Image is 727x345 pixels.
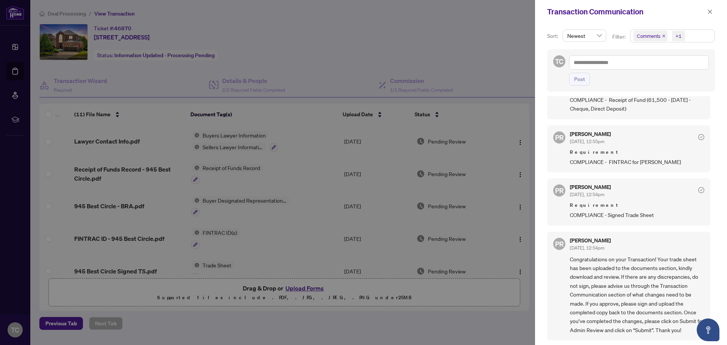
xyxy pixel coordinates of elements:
[547,6,705,17] div: Transaction Communication
[698,134,704,140] span: check-circle
[570,255,704,334] span: Congratulations on your Transaction! Your trade sheet has been uploaded to the documents section,...
[570,192,604,197] span: [DATE], 12:54pm
[662,34,666,38] span: close
[570,131,611,137] h5: [PERSON_NAME]
[547,32,560,40] p: Sort:
[569,73,590,86] button: Post
[570,158,704,166] span: COMPLIANCE - FINTRAC for [PERSON_NAME]
[570,95,704,113] span: COMPLIANCE - Receipt of Fund (61,500 - [DATE] - Cheque, Direct Deposit)
[676,32,682,40] div: +1
[570,139,604,144] span: [DATE], 12:55pm
[637,32,660,40] span: Comments
[570,245,604,251] span: [DATE], 12:54pm
[570,201,704,209] span: Requirement
[555,132,564,143] span: PR
[555,56,563,67] span: TC
[555,239,564,249] span: PR
[707,9,713,14] span: close
[570,148,704,156] span: Requirement
[612,33,627,41] p: Filter:
[633,31,668,41] span: Comments
[698,187,704,193] span: check-circle
[570,211,704,219] span: COMPLIANCE - Signed Trade Sheet
[697,318,719,341] button: Open asap
[567,30,602,41] span: Newest
[570,184,611,190] h5: [PERSON_NAME]
[555,185,564,196] span: PR
[570,238,611,243] h5: [PERSON_NAME]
